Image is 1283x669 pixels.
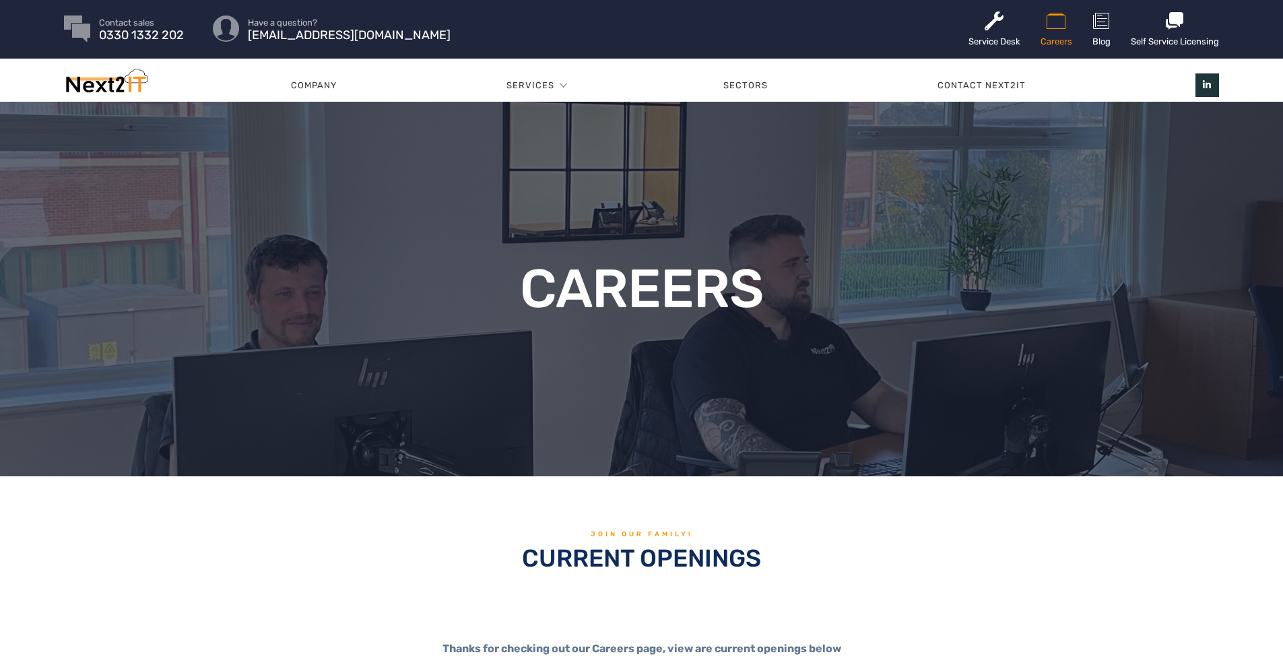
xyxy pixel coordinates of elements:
[639,65,853,106] a: Sectors
[248,31,451,40] span: [EMAIL_ADDRESS][DOMAIN_NAME]
[353,262,930,316] h1: Careers
[206,65,422,106] a: Company
[64,69,148,99] img: Next2IT
[506,65,554,106] a: Services
[99,31,184,40] span: 0330 1332 202
[99,18,184,27] span: Contact sales
[99,18,184,40] a: Contact sales 0330 1332 202
[248,18,451,27] span: Have a question?
[64,530,1219,540] h6: Join our family!
[442,642,841,655] strong: Thanks for checking out our Careers page, view are current openings below
[248,18,451,40] a: Have a question? [EMAIL_ADDRESS][DOMAIN_NAME]
[853,65,1111,106] a: Contact Next2IT
[64,544,1219,573] h2: CURRENT OPENINGS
